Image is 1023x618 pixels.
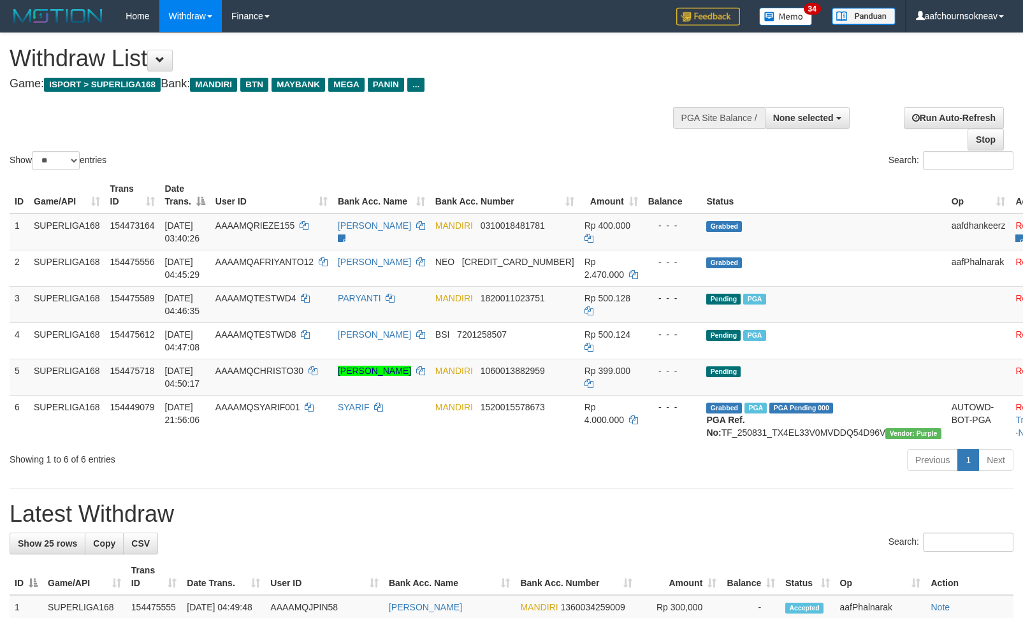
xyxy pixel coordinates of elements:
[676,8,740,25] img: Feedback.jpg
[338,366,411,376] a: [PERSON_NAME]
[722,559,780,595] th: Balance: activate to sort column ascending
[835,559,926,595] th: Op: activate to sort column ascending
[584,293,630,303] span: Rp 500.128
[215,402,300,412] span: AAAAMQSYARIF001
[481,293,545,303] span: Copy 1820011023751 to clipboard
[165,257,200,280] span: [DATE] 04:45:29
[110,402,155,412] span: 154449079
[29,286,105,322] td: SUPERLIGA168
[769,403,833,413] span: PGA Pending
[215,366,303,376] span: AAAAMQCHRISTO30
[10,559,43,595] th: ID: activate to sort column descending
[272,78,325,92] span: MAYBANK
[904,107,1004,129] a: Run Auto-Refresh
[947,177,1011,213] th: Op: activate to sort column ascending
[515,559,637,595] th: Bank Acc. Number: activate to sort column ascending
[10,359,29,395] td: 5
[773,113,834,123] span: None selected
[673,107,765,129] div: PGA Site Balance /
[29,213,105,250] td: SUPERLIGA168
[338,257,411,267] a: [PERSON_NAME]
[384,559,516,595] th: Bank Acc. Name: activate to sort column ascending
[105,177,160,213] th: Trans ID: activate to sort column ascending
[110,293,155,303] span: 154475589
[560,602,625,612] span: Copy 1360034259009 to clipboard
[29,322,105,359] td: SUPERLIGA168
[43,559,126,595] th: Game/API: activate to sort column ascending
[832,8,896,25] img: panduan.png
[706,221,742,232] span: Grabbed
[10,501,1013,527] h1: Latest Withdraw
[10,46,669,71] h1: Withdraw List
[885,428,941,439] span: Vendor URL: https://trx4.1velocity.biz
[743,294,765,305] span: Marked by aafmaleo
[165,366,200,389] span: [DATE] 04:50:17
[947,213,1011,250] td: aafdhankeerz
[10,286,29,322] td: 3
[160,177,210,213] th: Date Trans.: activate to sort column descending
[643,177,702,213] th: Balance
[240,78,268,92] span: BTN
[338,220,411,231] a: [PERSON_NAME]
[435,257,454,267] span: NEO
[110,257,155,267] span: 154475556
[165,293,200,316] span: [DATE] 04:46:35
[110,220,155,231] span: 154473164
[430,177,579,213] th: Bank Acc. Number: activate to sort column ascending
[648,328,697,341] div: - - -
[333,177,430,213] th: Bank Acc. Name: activate to sort column ascending
[648,364,697,377] div: - - -
[165,329,200,352] span: [DATE] 04:47:08
[110,329,155,340] span: 154475612
[520,602,558,612] span: MANDIRI
[215,293,296,303] span: AAAAMQTESTWD4
[338,329,411,340] a: [PERSON_NAME]
[706,403,742,413] span: Grabbed
[968,129,1004,150] a: Stop
[85,533,124,554] a: Copy
[10,177,29,213] th: ID
[44,78,161,92] span: ISPORT > SUPERLIGA168
[338,293,381,303] a: PARYANTI
[338,402,370,412] a: SYARIF
[706,257,742,268] span: Grabbed
[462,257,574,267] span: Copy 5859459299268580 to clipboard
[481,366,545,376] span: Copy 1060013882959 to clipboard
[584,257,624,280] span: Rp 2.470.000
[947,250,1011,286] td: aafPhalnarak
[10,6,106,25] img: MOTION_logo.png
[18,538,77,549] span: Show 25 rows
[131,538,150,549] span: CSV
[29,359,105,395] td: SUPERLIGA168
[210,177,333,213] th: User ID: activate to sort column ascending
[584,402,624,425] span: Rp 4.000.000
[759,8,813,25] img: Button%20Memo.svg
[706,366,741,377] span: Pending
[931,602,950,612] a: Note
[923,533,1013,552] input: Search:
[457,329,507,340] span: Copy 7201258507 to clipboard
[29,250,105,286] td: SUPERLIGA168
[584,366,630,376] span: Rp 399.000
[265,559,384,595] th: User ID: activate to sort column ascending
[126,559,182,595] th: Trans ID: activate to sort column ascending
[407,78,424,92] span: ...
[123,533,158,554] a: CSV
[435,293,473,303] span: MANDIRI
[804,3,821,15] span: 34
[701,395,946,444] td: TF_250831_TX4EL33V0MVDDQ54D96V
[10,250,29,286] td: 2
[780,559,834,595] th: Status: activate to sort column ascending
[10,322,29,359] td: 4
[907,449,958,471] a: Previous
[435,366,473,376] span: MANDIRI
[947,395,1011,444] td: AUTOWD-BOT-PGA
[637,559,722,595] th: Amount: activate to sort column ascending
[435,329,450,340] span: BSI
[368,78,404,92] span: PANIN
[110,366,155,376] span: 154475718
[648,255,697,268] div: - - -
[29,177,105,213] th: Game/API: activate to sort column ascending
[648,292,697,305] div: - - -
[706,330,741,341] span: Pending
